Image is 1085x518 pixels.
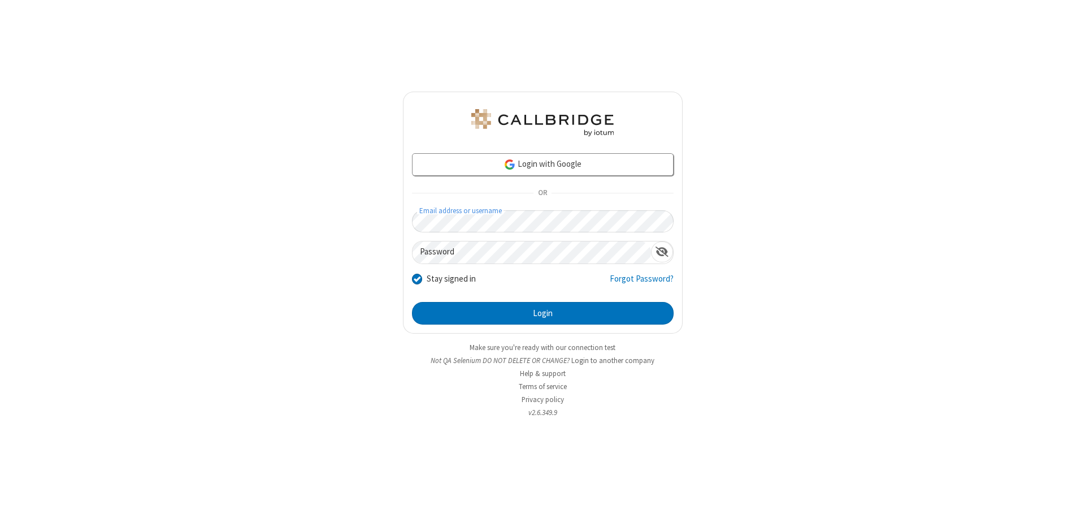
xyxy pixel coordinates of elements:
a: Make sure you're ready with our connection test [470,343,615,352]
button: Login to another company [571,355,654,366]
img: google-icon.png [504,158,516,171]
input: Email address or username [412,210,674,232]
li: v2.6.349.9 [403,407,683,418]
div: Show password [651,241,673,262]
a: Forgot Password? [610,273,674,294]
a: Terms of service [519,382,567,391]
label: Stay signed in [427,273,476,286]
a: Help & support [520,369,566,378]
a: Login with Google [412,153,674,176]
li: Not QA Selenium DO NOT DELETE OR CHANGE? [403,355,683,366]
button: Login [412,302,674,325]
span: OR [533,185,552,201]
a: Privacy policy [522,395,564,404]
input: Password [413,241,651,264]
img: QA Selenium DO NOT DELETE OR CHANGE [469,109,616,136]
